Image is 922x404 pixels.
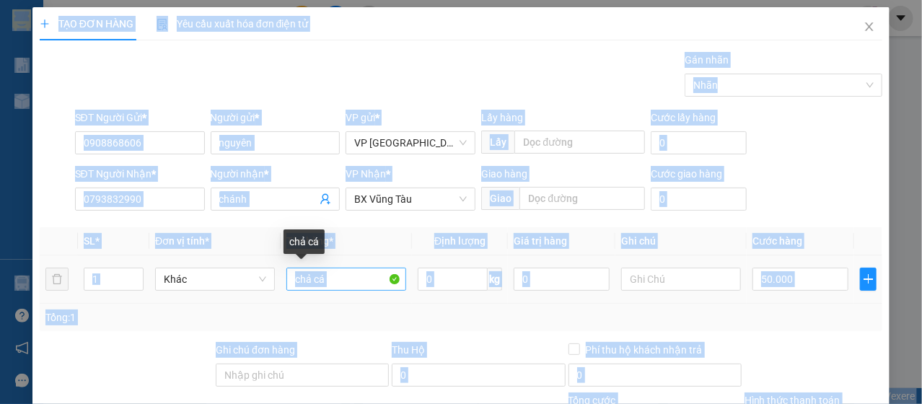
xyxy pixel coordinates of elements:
span: plus [861,273,876,285]
div: chả cá [284,229,325,254]
button: delete [45,268,69,291]
span: Phí thu hộ khách nhận trả [580,342,708,358]
div: Tổng: 1 [45,309,357,325]
span: Yêu cầu xuất hóa đơn điện tử [157,18,309,30]
button: plus [860,268,877,291]
span: BX Vũng Tàu [354,188,467,210]
span: Định lượng [434,235,486,247]
span: TẠO ĐƠN HÀNG [40,18,133,30]
div: SĐT Người Gửi [75,110,205,126]
div: Người gửi [211,110,341,126]
span: Cước hàng [752,235,802,247]
span: Đơn vị tính [155,235,209,247]
li: VP BX Cần Thơ [100,78,192,94]
div: Người nhận [211,166,341,182]
span: VP Nha Trang xe Limousine [354,132,467,154]
span: Giá trị hàng [514,235,567,247]
input: Dọc đường [514,131,645,154]
span: Khác [164,268,266,290]
span: kg [488,268,502,291]
label: Gán nhãn [685,54,729,66]
span: SL [84,235,95,247]
span: VP Nhận [346,168,386,180]
input: Ghi Chú [621,268,741,291]
input: Cước lấy hàng [651,131,747,154]
img: icon [157,19,168,30]
input: Ghi chú đơn hàng [216,364,389,387]
label: Cước giao hàng [651,168,722,180]
span: plus [40,19,50,29]
button: Close [849,7,890,48]
label: Ghi chú đơn hàng [216,344,295,356]
span: close [864,21,875,32]
label: Cước lấy hàng [651,112,716,123]
div: VP gửi [346,110,475,126]
span: Giao [481,187,519,210]
span: user-add [320,193,331,205]
input: 0 [514,268,610,291]
span: Lấy hàng [481,112,523,123]
input: VD: Bàn, Ghế [286,268,406,291]
span: Giao hàng [481,168,527,180]
div: SĐT Người Nhận [75,166,205,182]
span: Lấy [481,131,514,154]
th: Ghi chú [615,227,747,255]
span: Thu Hộ [392,344,425,356]
input: Cước giao hàng [651,188,747,211]
li: VP VP [GEOGRAPHIC_DATA] xe Limousine [7,78,100,126]
input: Dọc đường [519,187,645,210]
li: Cúc Tùng Limousine [7,7,209,61]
